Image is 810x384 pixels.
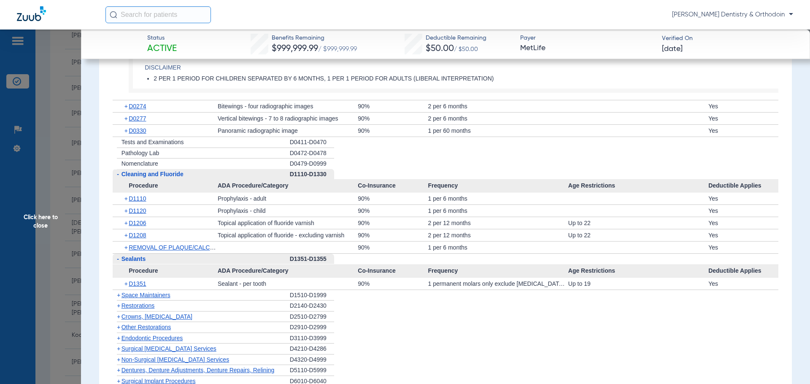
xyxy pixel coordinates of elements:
span: ADA Procedure/Category [218,264,358,278]
span: Age Restrictions [568,179,708,193]
div: Yes [708,193,778,204]
div: D1351-D1355 [290,254,334,265]
span: + [117,313,120,320]
div: Topical application of fluoride varnish [218,217,358,229]
span: + [124,125,129,137]
span: Procedure [113,264,218,278]
div: Yes [708,242,778,253]
div: 2 per 12 months [428,217,568,229]
div: 90% [358,193,428,204]
span: + [117,356,120,363]
span: Sealants [121,255,146,262]
h4: Disclaimer [145,63,778,72]
span: Frequency [428,264,568,278]
div: D4320-D4999 [290,354,334,365]
span: Verified On [662,34,796,43]
div: 90% [358,278,428,290]
div: Prophylaxis - adult [218,193,358,204]
span: Other Restorations [121,324,171,330]
span: Space Maintainers [121,292,170,298]
span: D1208 [129,232,146,239]
span: + [117,335,120,341]
div: 2 per 12 months [428,229,568,241]
span: / $999,999.99 [318,46,357,53]
div: Yes [708,229,778,241]
input: Search for patients [105,6,211,23]
div: 90% [358,229,428,241]
span: D1206 [129,220,146,226]
div: 90% [358,217,428,229]
div: Sealant - per tooth [218,278,358,290]
div: 90% [358,125,428,137]
span: Nomenclature [121,160,158,167]
span: ADA Procedure/Category [218,179,358,193]
span: Frequency [428,179,568,193]
span: / $50.00 [454,46,478,52]
span: MetLife [520,43,655,54]
span: $50.00 [426,44,454,53]
div: D5110-D5999 [290,365,334,376]
span: Deductible Applies [708,264,778,278]
div: Yes [708,217,778,229]
div: Up to 19 [568,278,708,290]
span: Co-Insurance [358,179,428,193]
span: Benefits Remaining [272,34,357,43]
span: + [124,242,129,253]
span: D1351 [129,280,146,287]
div: 1 per 6 months [428,205,568,217]
div: D4210-D4286 [290,344,334,354]
div: Yes [708,100,778,112]
div: 90% [358,113,428,124]
span: Surgical [MEDICAL_DATA] Services [121,345,216,352]
span: + [117,367,120,373]
span: Tests and Examinations [121,139,184,145]
div: Panoramic radiographic image [218,125,358,137]
span: - [117,171,119,177]
iframe: Chat Widget [768,344,810,384]
span: + [117,302,120,309]
div: D2910-D2999 [290,322,334,333]
div: 1 per 60 months [428,125,568,137]
span: Payer [520,34,655,43]
div: D0411-D0470 [290,137,334,148]
span: Deductible Applies [708,179,778,193]
span: + [124,113,129,124]
div: D2140-D2430 [290,301,334,311]
span: Status [147,34,177,43]
div: 1 permanent molars only exclude [MEDICAL_DATA] per 36 months [428,278,568,290]
div: Yes [708,125,778,137]
div: 1 per 6 months [428,242,568,253]
div: D2510-D2799 [290,311,334,322]
span: + [124,100,129,112]
div: D0472-D0478 [290,148,334,159]
span: - [117,255,119,262]
span: D1120 [129,207,146,214]
div: Yes [708,278,778,290]
span: D1110 [129,195,146,202]
div: Up to 22 [568,217,708,229]
li: 2 PER 1 PERIOD FOR CHILDREN SEPARATED BY 6 MONTHS, 1 PER 1 PERIOD FOR ADULTS (LIBERAL INTERPRETAT... [154,75,778,83]
span: [PERSON_NAME] Dentistry & Orthodoin [672,11,793,19]
div: 1 per 6 months [428,193,568,204]
img: Zuub Logo [17,6,46,21]
span: Cleaning and Fluoride [121,171,184,177]
div: 2 per 6 months [428,100,568,112]
div: 2 per 6 months [428,113,568,124]
div: Yes [708,205,778,217]
span: [DATE] [662,44,683,54]
span: Deductible Remaining [426,34,486,43]
div: 90% [358,242,428,253]
span: + [124,205,129,217]
span: Endodontic Procedures [121,335,183,341]
span: + [117,324,120,330]
div: Yes [708,113,778,124]
div: Vertical bitewings - 7 to 8 radiographic images [218,113,358,124]
span: Procedure [113,179,218,193]
div: 90% [358,205,428,217]
span: + [124,229,129,241]
div: D3110-D3999 [290,333,334,344]
div: 90% [358,100,428,112]
span: D0330 [129,127,146,134]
